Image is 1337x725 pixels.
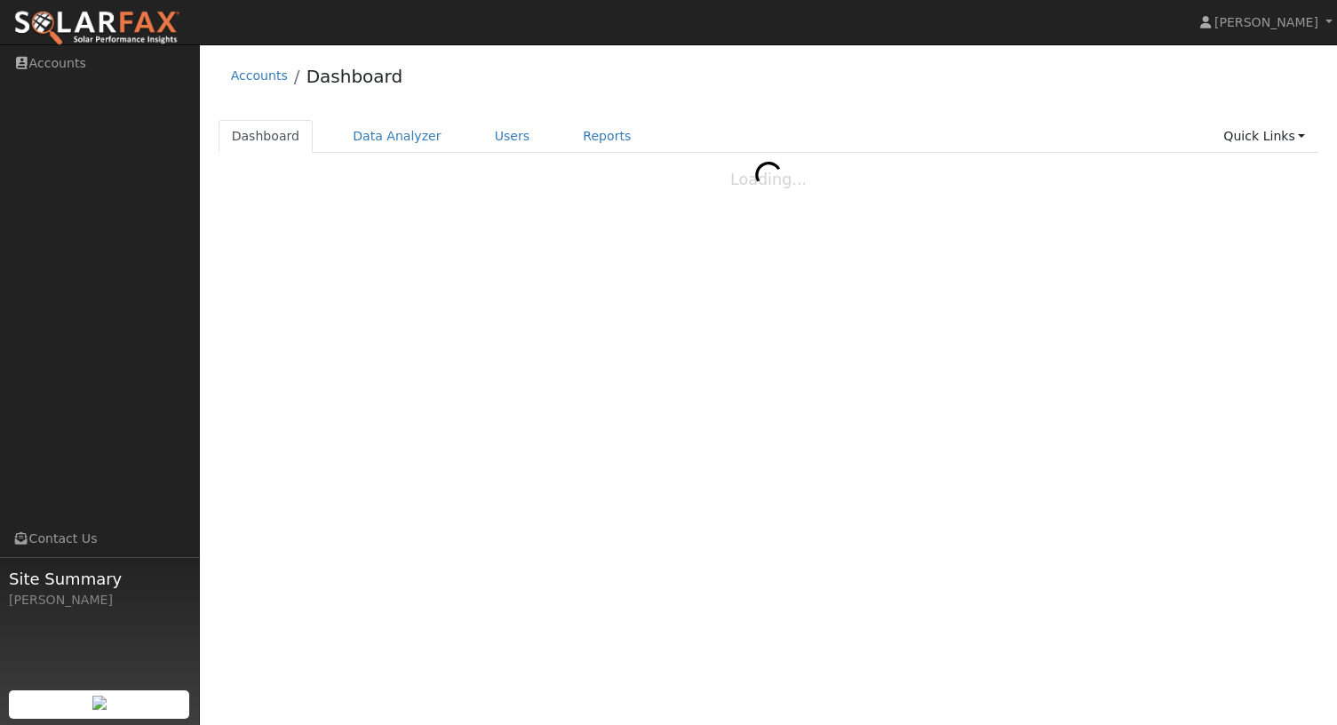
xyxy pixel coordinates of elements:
a: Data Analyzer [339,120,455,153]
a: Dashboard [306,66,403,87]
span: Site Summary [9,567,190,591]
span: [PERSON_NAME] [1214,15,1318,29]
div: [PERSON_NAME] [9,591,190,609]
a: Accounts [231,68,288,83]
a: Users [481,120,544,153]
img: retrieve [92,696,107,710]
img: SolarFax [13,10,180,47]
a: Quick Links [1210,120,1318,153]
a: Reports [569,120,644,153]
a: Dashboard [219,120,314,153]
